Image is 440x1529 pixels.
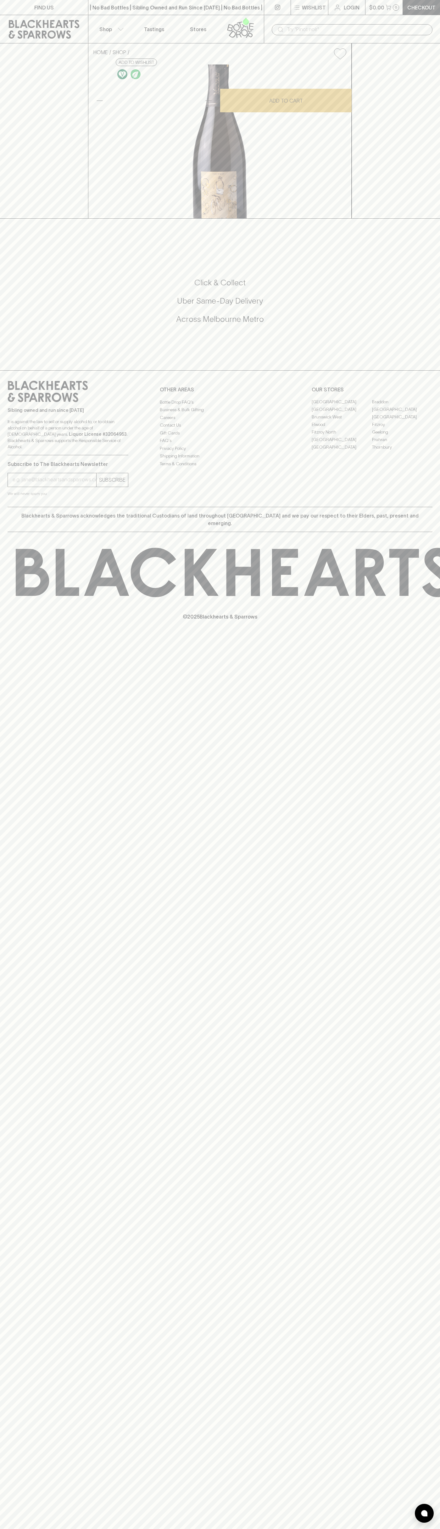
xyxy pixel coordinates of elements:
a: Bottle Drop FAQ's [160,398,281,406]
a: Braddon [372,398,432,406]
a: Contact Us [160,422,281,429]
input: Try "Pinot noir" [287,25,427,35]
a: FAQ's [160,437,281,445]
a: Careers [160,414,281,421]
h5: Across Melbourne Metro [8,314,432,324]
a: Terms & Conditions [160,460,281,468]
p: Tastings [144,25,164,33]
p: OUR STORES [312,386,432,393]
a: [GEOGRAPHIC_DATA] [312,436,372,444]
a: [GEOGRAPHIC_DATA] [372,413,432,421]
img: Vegan [117,69,127,79]
a: Gift Cards [160,429,281,437]
a: Thornbury [372,444,432,451]
button: ADD TO CART [220,89,352,112]
p: Subscribe to The Blackhearts Newsletter [8,460,128,468]
a: Business & Bulk Gifting [160,406,281,414]
p: 0 [395,6,397,9]
a: Made without the use of any animal products. [116,68,129,81]
p: SUBSCRIBE [99,476,125,484]
p: $0.00 [369,4,384,11]
div: Call to action block [8,252,432,358]
p: It is against the law to sell or supply alcohol to, or to obtain alcohol on behalf of a person un... [8,418,128,450]
p: Sibling owned and run since [DATE] [8,407,128,413]
p: FIND US [34,4,54,11]
h5: Uber Same-Day Delivery [8,296,432,306]
button: Add to wishlist [331,46,349,62]
input: e.g. jane@blackheartsandsparrows.com.au [13,475,96,485]
a: Tastings [132,15,176,43]
button: SUBSCRIBE [97,473,128,487]
a: [GEOGRAPHIC_DATA] [372,406,432,413]
p: Stores [190,25,206,33]
a: Fitzroy North [312,428,372,436]
a: [GEOGRAPHIC_DATA] [312,398,372,406]
a: [GEOGRAPHIC_DATA] [312,444,372,451]
a: Fitzroy [372,421,432,428]
p: Wishlist [302,4,326,11]
a: Privacy Policy [160,445,281,452]
p: ADD TO CART [269,97,303,104]
img: 41519.png [88,64,351,218]
img: Organic [131,69,141,79]
p: We will never spam you [8,490,128,497]
a: Brunswick West [312,413,372,421]
a: Geelong [372,428,432,436]
button: Shop [88,15,132,43]
strong: Liquor License #32064953 [69,432,127,437]
a: Organic [129,68,142,81]
p: OTHER AREAS [160,386,281,393]
a: HOME [93,49,108,55]
img: bubble-icon [421,1510,427,1516]
p: Shop [99,25,112,33]
a: Prahran [372,436,432,444]
p: Checkout [407,4,436,11]
a: Shipping Information [160,452,281,460]
p: Login [344,4,359,11]
h5: Click & Collect [8,277,432,288]
a: Stores [176,15,220,43]
a: SHOP [113,49,126,55]
button: Add to wishlist [116,59,157,66]
a: Elwood [312,421,372,428]
p: Blackhearts & Sparrows acknowledges the traditional Custodians of land throughout [GEOGRAPHIC_DAT... [12,512,428,527]
a: [GEOGRAPHIC_DATA] [312,406,372,413]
